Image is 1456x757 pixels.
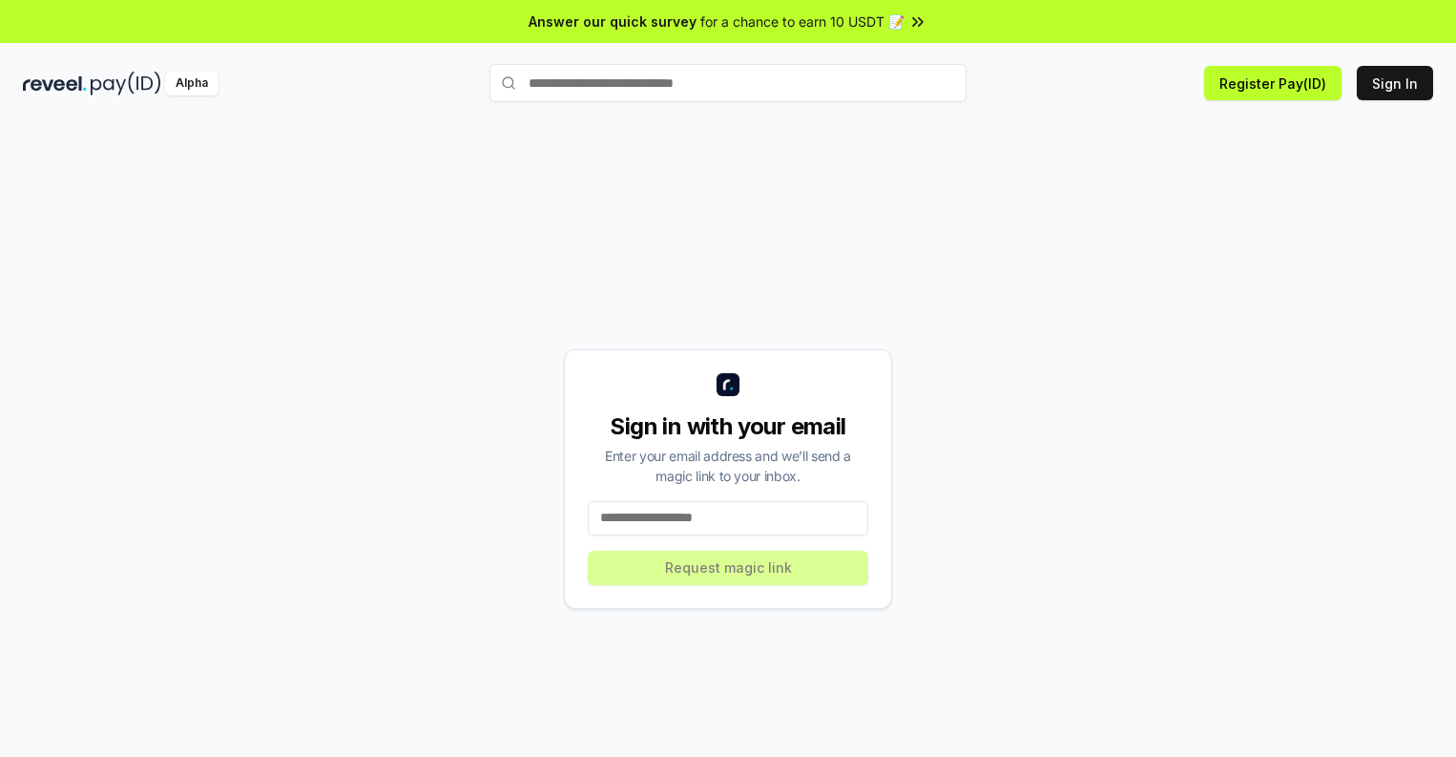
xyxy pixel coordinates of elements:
img: pay_id [91,72,161,95]
div: Enter your email address and we’ll send a magic link to your inbox. [588,446,868,486]
img: logo_small [717,373,739,396]
img: reveel_dark [23,72,87,95]
button: Sign In [1357,66,1433,100]
div: Sign in with your email [588,411,868,442]
span: for a chance to earn 10 USDT 📝 [700,11,905,32]
button: Register Pay(ID) [1204,66,1342,100]
div: Alpha [165,72,218,95]
span: Answer our quick survey [529,11,697,32]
